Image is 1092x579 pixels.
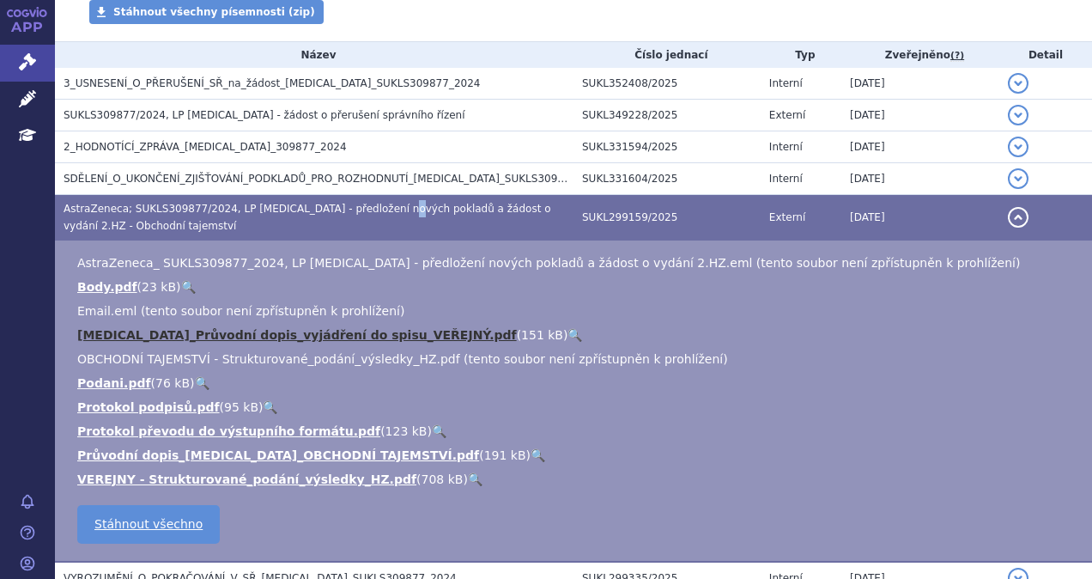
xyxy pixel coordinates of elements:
th: Název [55,42,573,68]
a: 🔍 [468,472,482,486]
span: 708 kB [422,472,464,486]
a: Podani.pdf [77,376,151,390]
th: Typ [761,42,841,68]
td: SUKL331594/2025 [573,131,761,163]
a: 🔍 [195,376,209,390]
span: 151 kB [521,328,563,342]
span: Externí [769,211,805,223]
span: SUKLS309877/2024, LP LYNPARZA - žádost o přerušení správního řízení [64,109,465,121]
li: ( ) [77,423,1075,440]
li: ( ) [77,375,1075,392]
button: detail [1008,207,1028,228]
td: [DATE] [841,195,999,241]
button: detail [1008,168,1028,189]
button: detail [1008,73,1028,94]
span: Interní [769,141,803,153]
a: 🔍 [263,400,277,414]
span: 95 kB [224,400,258,414]
span: Externí [769,109,805,121]
a: Stáhnout všechno [77,505,220,544]
li: ( ) [77,447,1075,464]
li: ( ) [77,326,1075,344]
button: detail [1008,105,1028,125]
td: SUKL352408/2025 [573,68,761,100]
a: 🔍 [567,328,582,342]
th: Zveřejněno [841,42,999,68]
li: ( ) [77,278,1075,296]
span: SDĚLENÍ_O_UKONČENÍ_ZJIŠŤOVÁNÍ_PODKLADŮ_PRO_ROZHODNUTÍ_LYNPARZA_SUKLS309877_2024 [64,173,609,185]
td: SUKL331604/2025 [573,163,761,195]
span: 191 kB [484,448,526,462]
span: Email.eml (tento soubor není zpřístupněn k prohlížení) [77,304,404,318]
span: AstraZeneca_ SUKLS309877_2024, LP [MEDICAL_DATA] - předložení nových pokladů a žádost o vydání 2.... [77,256,1020,270]
td: [DATE] [841,131,999,163]
td: [DATE] [841,68,999,100]
a: [MEDICAL_DATA]_Průvodní dopis_vyjádření do spisu_VEŘEJNÝ.pdf [77,328,517,342]
a: Průvodní dopis_[MEDICAL_DATA]_OBCHODNÍ TAJEMSTVÍ.pdf [77,448,479,462]
span: AstraZeneca; SUKLS309877/2024, LP LYNPARZA - předložení nových pokladů a žádost o vydání 2.HZ - O... [64,203,551,232]
a: 🔍 [181,280,196,294]
a: Protokol převodu do výstupního formátu.pdf [77,424,380,438]
li: ( ) [77,399,1075,416]
span: 2_HODNOTÍCÍ_ZPRÁVA_LYNPARZA_309877_2024 [64,141,347,153]
li: ( ) [77,471,1075,488]
span: 3_USNESENÍ_O_PŘERUŠENÍ_SŘ_na_žádost_LYNPARZA_SUKLS309877_2024 [64,77,480,89]
span: Interní [769,173,803,185]
td: SUKL299159/2025 [573,195,761,241]
span: Interní [769,77,803,89]
a: 🔍 [432,424,446,438]
span: OBCHODNÍ TAJEMSTVÍ - Strukturované_podání_výsledky_HZ.pdf (tento soubor není zpřístupněn k prohlí... [77,352,728,366]
span: 123 kB [385,424,428,438]
abbr: (?) [950,50,964,62]
td: [DATE] [841,163,999,195]
th: Číslo jednací [573,42,761,68]
td: [DATE] [841,100,999,131]
span: 23 kB [142,280,176,294]
a: Body.pdf [77,280,137,294]
span: Stáhnout všechny písemnosti (zip) [113,6,315,18]
th: Detail [999,42,1092,68]
a: VEREJNY - Strukturované_podání_výsledky_HZ.pdf [77,472,416,486]
a: 🔍 [531,448,545,462]
span: 76 kB [155,376,190,390]
a: Protokol podpisů.pdf [77,400,220,414]
td: SUKL349228/2025 [573,100,761,131]
button: detail [1008,137,1028,157]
